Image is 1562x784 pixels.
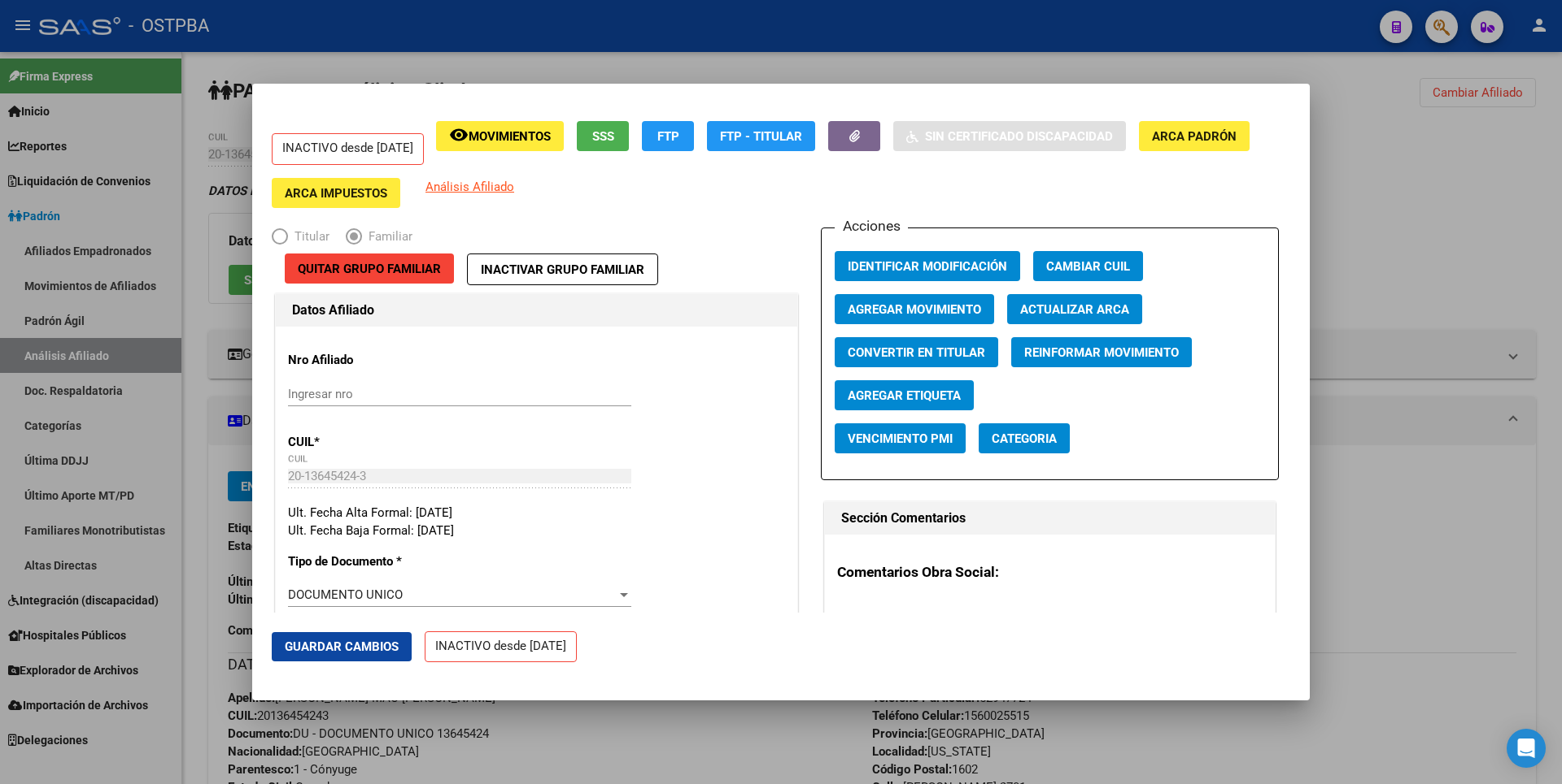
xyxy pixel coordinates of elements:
[285,253,454,284] button: Quitar Grupo Familiar
[848,388,961,403] span: Agregar Etiqueta
[467,253,658,285] button: Inactivar Grupo Familiar
[425,180,514,194] span: Análisis Afiliado
[1007,294,1142,324] button: Actualizar ARCA
[992,431,1057,446] span: Categoria
[835,251,1020,281] button: Identificar Modificación
[425,631,577,663] p: INACTIVO desde [DATE]
[848,431,953,446] span: Vencimiento PMI
[272,232,429,247] mat-radio-group: Elija una opción
[1046,259,1130,274] span: Cambiar CUIL
[1020,302,1129,317] span: Actualizar ARCA
[1139,121,1250,151] button: ARCA Padrón
[657,129,679,144] span: FTP
[707,121,815,151] button: FTP - Titular
[848,345,985,360] span: Convertir en Titular
[436,121,564,151] button: Movimientos
[298,262,441,276] span: Quitar Grupo Familiar
[848,259,1007,274] span: Identificar Modificación
[835,294,994,324] button: Agregar Movimiento
[288,433,437,452] p: CUIL
[835,423,966,453] button: Vencimiento PMI
[272,133,424,165] p: INACTIVO desde [DATE]
[837,561,1263,583] h3: Comentarios Obra Social:
[362,227,412,246] span: Familiar
[835,337,998,367] button: Convertir en Titular
[285,639,399,654] span: Guardar Cambios
[720,129,802,144] span: FTP - Titular
[272,632,412,661] button: Guardar Cambios
[288,522,785,540] div: Ult. Fecha Baja Formal: [DATE]
[288,504,785,522] div: Ult. Fecha Alta Formal: [DATE]
[288,552,437,571] p: Tipo de Documento *
[288,351,437,370] p: Nro Afiliado
[1152,129,1237,144] span: ARCA Padrón
[925,129,1113,144] span: Sin Certificado Discapacidad
[835,215,908,236] h3: Acciones
[1033,251,1143,281] button: Cambiar CUIL
[272,178,400,208] button: ARCA Impuestos
[288,587,403,602] span: DOCUMENTO UNICO
[642,121,694,151] button: FTP
[577,121,629,151] button: SSS
[841,509,1259,528] h1: Sección Comentarios
[288,227,329,246] span: Titular
[1507,729,1546,768] div: Open Intercom Messenger
[848,302,981,317] span: Agregar Movimiento
[292,301,781,320] h1: Datos Afiliado
[592,129,614,144] span: SSS
[1024,345,1179,360] span: Reinformar Movimiento
[893,121,1126,151] button: Sin Certificado Discapacidad
[481,262,644,277] span: Inactivar Grupo Familiar
[1011,337,1192,367] button: Reinformar Movimiento
[449,125,469,145] mat-icon: remove_red_eye
[469,129,551,144] span: Movimientos
[285,186,387,201] span: ARCA Impuestos
[835,380,974,410] button: Agregar Etiqueta
[979,423,1070,453] button: Categoria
